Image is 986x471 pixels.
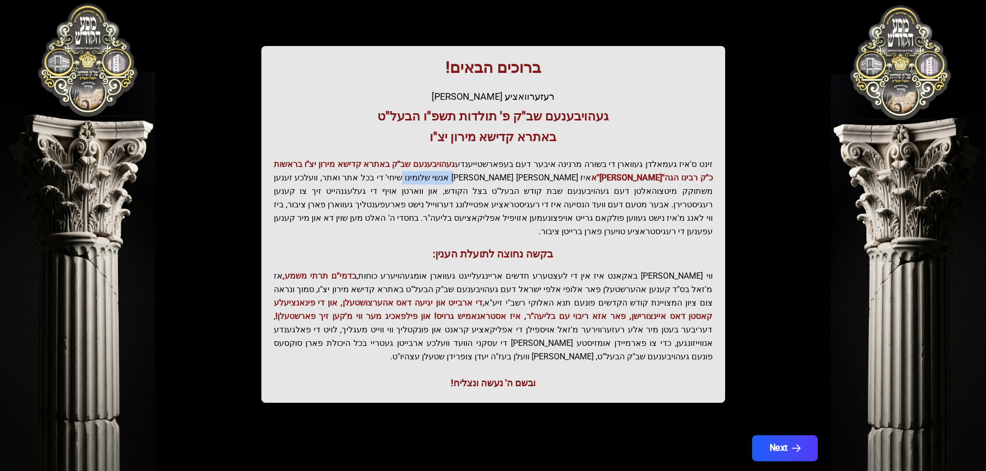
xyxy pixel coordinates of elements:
span: די ארבייט און יגיעה דאס אהערצושטעלן, און די פינאנציעלע קאסטן דאס איינצורישן, פאר אזא ריבוי עם בלי... [274,298,713,321]
div: רעזערוואציע [PERSON_NAME] [274,89,713,104]
h3: באתרא קדישא מירון יצ"ו [274,129,713,145]
div: ובשם ה' נעשה ונצליח! [274,376,713,390]
h1: ברוכים הבאים! [274,58,713,77]
p: זינט ס'איז געמאלדן געווארן די בשורה מרנינה איבער דעם בעפארשטייענדע איז [PERSON_NAME] [PERSON_NAME... [274,158,713,238]
button: Next [752,435,817,461]
h3: געהויבענעם שב"ק פ' תולדות תשפ"ו הבעל"ט [274,108,713,125]
span: בדמי"ם תרתי משמע, [283,271,357,281]
p: ווי [PERSON_NAME] באקאנט איז אין די לעצטערע חדשים אריינגעלייגט געווארן אומגעהויערע כוחות, אז מ'זא... [274,269,713,363]
h3: בקשה נחוצה לתועלת הענין: [274,247,713,261]
span: געהויבענעם שב"ק באתרא קדישא מירון יצ"ו בראשות כ"ק רבינו הגה"[PERSON_NAME]"א [274,159,713,183]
